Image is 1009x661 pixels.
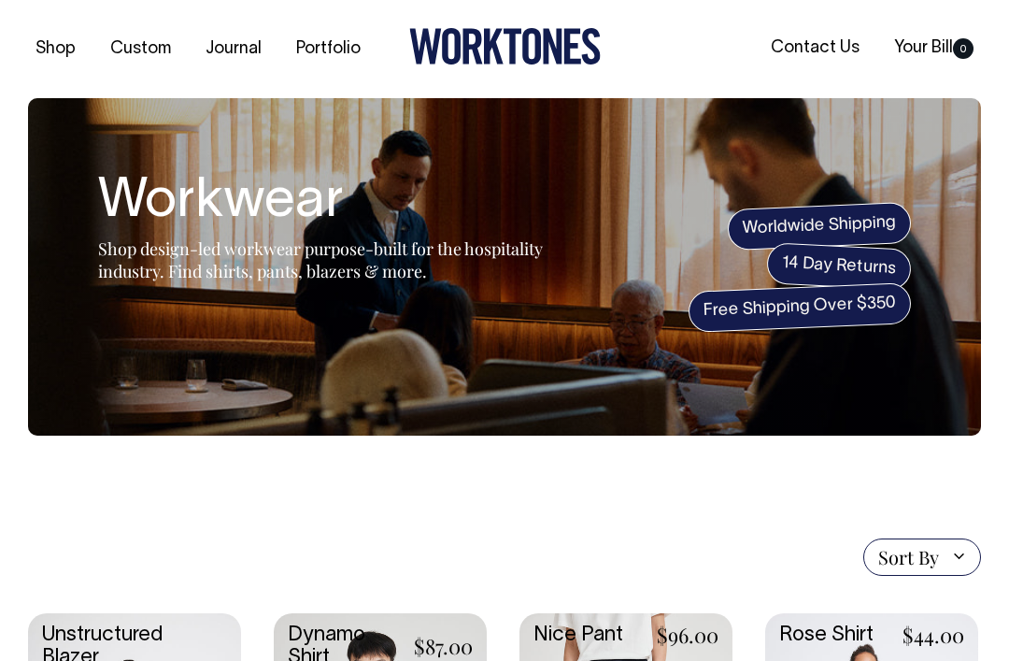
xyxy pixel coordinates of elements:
span: Shop design-led workwear purpose-built for the hospitality industry. Find shirts, pants, blazers ... [98,237,543,282]
span: 0 [953,38,973,59]
span: Free Shipping Over $350 [688,282,912,333]
a: Your Bill0 [887,33,981,64]
span: Sort By [878,546,939,568]
span: Worldwide Shipping [727,201,912,250]
a: Journal [198,34,269,65]
h1: Workwear [98,173,565,233]
a: Portfolio [289,34,368,65]
a: Contact Us [763,33,867,64]
a: Shop [28,34,83,65]
span: 14 Day Returns [766,242,912,291]
a: Custom [103,34,178,65]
